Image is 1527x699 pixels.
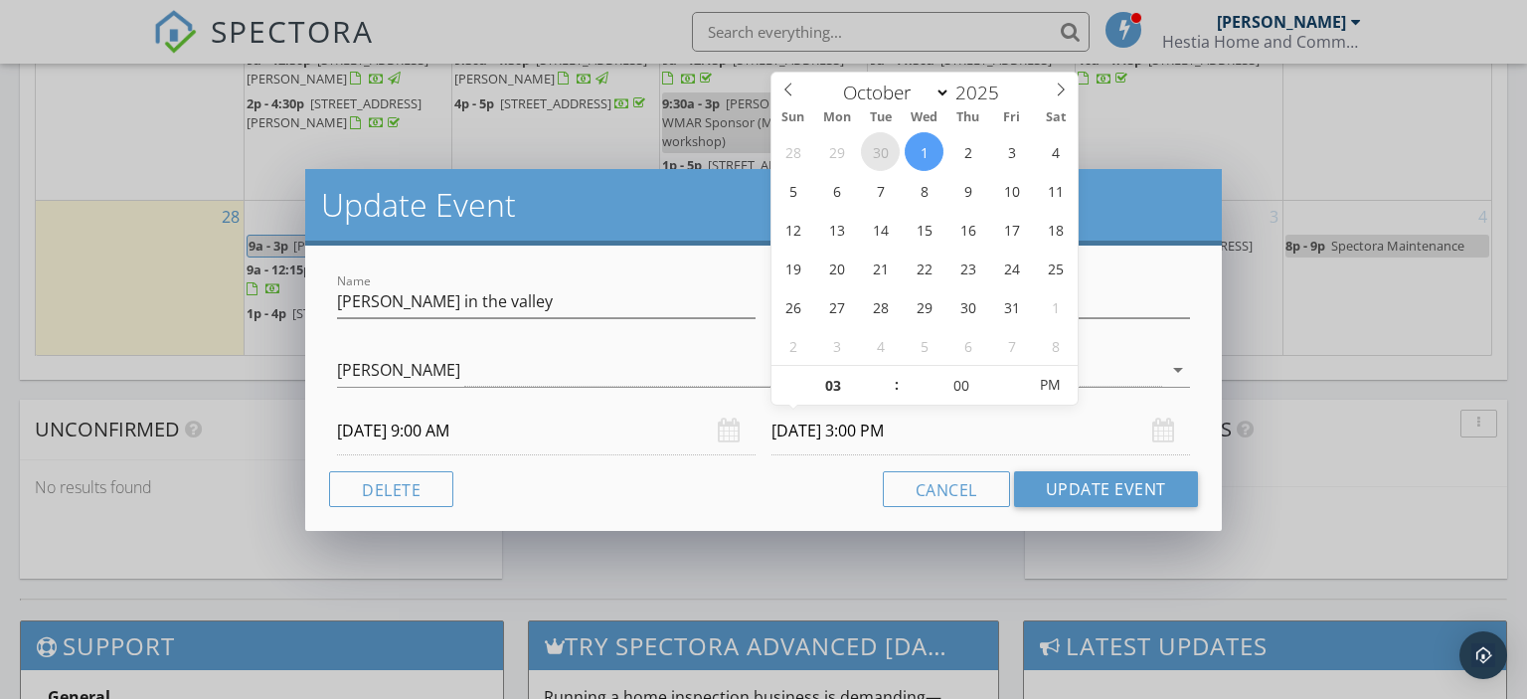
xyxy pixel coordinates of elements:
[903,111,946,124] span: Wed
[948,210,987,249] span: October 16, 2025
[1034,111,1078,124] span: Sat
[773,249,812,287] span: October 19, 2025
[948,171,987,210] span: October 9, 2025
[861,326,900,365] span: November 4, 2025
[817,287,856,326] span: October 27, 2025
[992,287,1031,326] span: October 31, 2025
[1459,631,1507,679] div: Open Intercom Messenger
[1036,287,1075,326] span: November 1, 2025
[861,132,900,171] span: September 30, 2025
[883,471,1010,507] button: Cancel
[1036,326,1075,365] span: November 8, 2025
[817,210,856,249] span: October 13, 2025
[1036,132,1075,171] span: October 4, 2025
[1014,471,1198,507] button: Update Event
[337,361,460,379] div: [PERSON_NAME]
[905,132,943,171] span: October 1, 2025
[771,111,815,124] span: Sun
[992,171,1031,210] span: October 10, 2025
[950,80,1016,105] input: Year
[948,287,987,326] span: October 30, 2025
[773,287,812,326] span: October 26, 2025
[992,210,1031,249] span: October 17, 2025
[992,326,1031,365] span: November 7, 2025
[861,210,900,249] span: October 14, 2025
[905,287,943,326] span: October 29, 2025
[948,326,987,365] span: November 6, 2025
[992,249,1031,287] span: October 24, 2025
[905,171,943,210] span: October 8, 2025
[321,185,1206,225] h2: Update Event
[948,249,987,287] span: October 23, 2025
[905,210,943,249] span: October 15, 2025
[859,111,903,124] span: Tue
[815,111,859,124] span: Mon
[861,287,900,326] span: October 28, 2025
[773,132,812,171] span: September 28, 2025
[773,171,812,210] span: October 5, 2025
[861,249,900,287] span: October 21, 2025
[861,171,900,210] span: October 7, 2025
[817,171,856,210] span: October 6, 2025
[992,132,1031,171] span: October 3, 2025
[817,249,856,287] span: October 20, 2025
[894,365,900,405] span: :
[329,471,453,507] button: Delete
[1166,358,1190,382] i: arrow_drop_down
[990,111,1034,124] span: Fri
[817,132,856,171] span: September 29, 2025
[771,407,1190,455] input: Select date
[337,407,756,455] input: Select date
[1036,249,1075,287] span: October 25, 2025
[948,132,987,171] span: October 2, 2025
[817,326,856,365] span: November 3, 2025
[905,326,943,365] span: November 5, 2025
[1036,210,1075,249] span: October 18, 2025
[1022,365,1077,405] span: Click to toggle
[773,210,812,249] span: October 12, 2025
[946,111,990,124] span: Thu
[905,249,943,287] span: October 22, 2025
[1036,171,1075,210] span: October 11, 2025
[773,326,812,365] span: November 2, 2025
